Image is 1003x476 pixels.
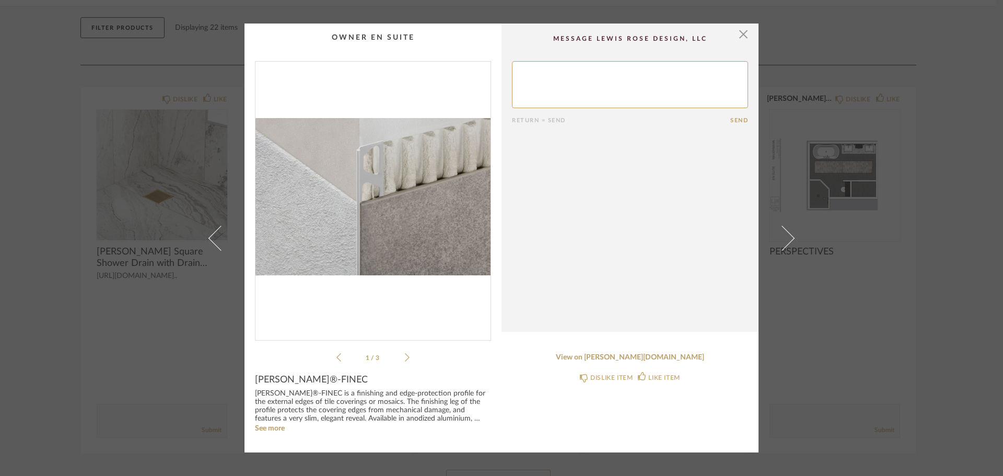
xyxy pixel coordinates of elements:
[255,425,285,432] a: See more
[255,62,491,332] div: 0
[255,374,368,386] span: [PERSON_NAME]®-FINEC
[730,117,748,124] button: Send
[733,24,754,44] button: Close
[371,355,376,361] span: /
[366,355,371,361] span: 1
[590,373,633,383] div: DISLIKE ITEM
[648,373,680,383] div: LIKE ITEM
[376,355,381,361] span: 3
[255,390,491,423] div: [PERSON_NAME]®-FINEC is a finishing and edge-protection profile for the external edges of tile co...
[512,117,730,124] div: Return = Send
[512,353,748,362] a: View on [PERSON_NAME][DOMAIN_NAME]
[255,62,491,332] img: 3928f7ac-0b88-45c0-b928-13092728fcff_1000x1000.jpg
